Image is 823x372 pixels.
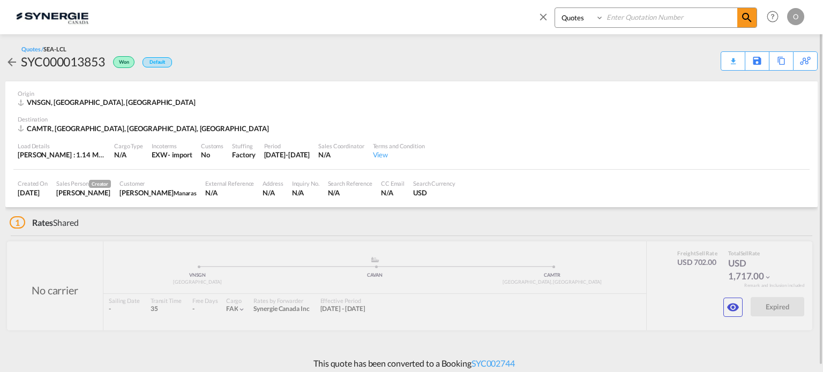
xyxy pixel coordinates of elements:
p: This quote has been converted to a Booking [308,358,515,369]
div: Address [263,179,283,187]
div: icon-arrow-left [5,53,21,70]
md-icon: icon-close [537,11,549,22]
div: - import [168,150,192,160]
div: USD [413,188,455,198]
div: N/A [318,150,364,160]
div: Factory Stuffing [232,150,255,160]
md-icon: icon-eye [727,301,739,314]
div: N/A [263,188,283,198]
div: VNSGN, Ho Chi Minh City, Europe [18,97,198,107]
input: Enter Quotation Number [604,8,737,27]
div: Load Details [18,142,106,150]
div: External Reference [205,179,254,187]
div: View [373,150,425,160]
span: SEA-LCL [43,45,66,52]
div: Inquiry No. [292,179,319,187]
div: Created On [18,179,48,187]
div: Quotes /SEA-LCL [21,45,66,53]
div: GAIL SUTTON [119,188,197,198]
span: Won [119,59,132,69]
div: N/A [328,188,372,198]
a: SYC002744 [472,358,515,368]
div: Help [764,7,787,27]
div: [PERSON_NAME] : 1.14 MT | Volumetric Wt : 5.62 CBM | Chargeable Wt : 5.62 W/M [18,150,106,160]
div: Cargo Type [114,142,143,150]
div: Adriana Groposila [56,188,111,198]
span: Creator [89,180,111,188]
div: Save As Template [745,52,769,70]
div: CC Email [381,179,405,187]
div: Customer [119,179,197,187]
div: Shared [10,217,79,229]
div: Default [143,57,172,67]
div: SYC000013853 [21,53,105,70]
div: N/A [114,150,143,160]
span: VNSGN, [GEOGRAPHIC_DATA], [GEOGRAPHIC_DATA] [27,98,196,107]
div: O [787,8,804,25]
md-icon: icon-magnify [740,11,753,24]
div: N/A [292,188,319,198]
div: Stuffing [232,142,255,150]
div: EXW [152,150,168,160]
div: No [201,150,223,160]
div: Customs [201,142,223,150]
div: Quote PDF is not available at this time [727,52,739,62]
div: Incoterms [152,142,192,150]
span: Rates [32,217,54,227]
div: Terms and Condition [373,142,425,150]
div: Won [105,53,137,70]
div: Search Currency [413,179,455,187]
div: Search Reference [328,179,372,187]
div: Sales Person [56,179,111,188]
span: 1 [10,216,25,229]
img: 1f56c880d42311ef80fc7dca854c8e59.png [16,5,88,29]
div: N/A [381,188,405,198]
span: icon-close [537,7,555,33]
div: Origin [18,89,805,97]
div: 14 Aug 2025 [264,150,310,160]
div: N/A [205,188,254,198]
div: Sales Coordinator [318,142,364,150]
span: icon-magnify [737,8,757,27]
span: Manaras [174,189,197,196]
md-icon: icon-arrow-left [5,56,18,69]
span: Help [764,7,782,26]
md-icon: icon-download [727,54,739,62]
div: 6 Aug 2025 [18,188,48,198]
div: Period [264,142,310,150]
button: icon-eye [723,298,743,317]
div: CAMTR, Montreal, QC, Americas [18,124,272,133]
div: Destination [18,115,805,123]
